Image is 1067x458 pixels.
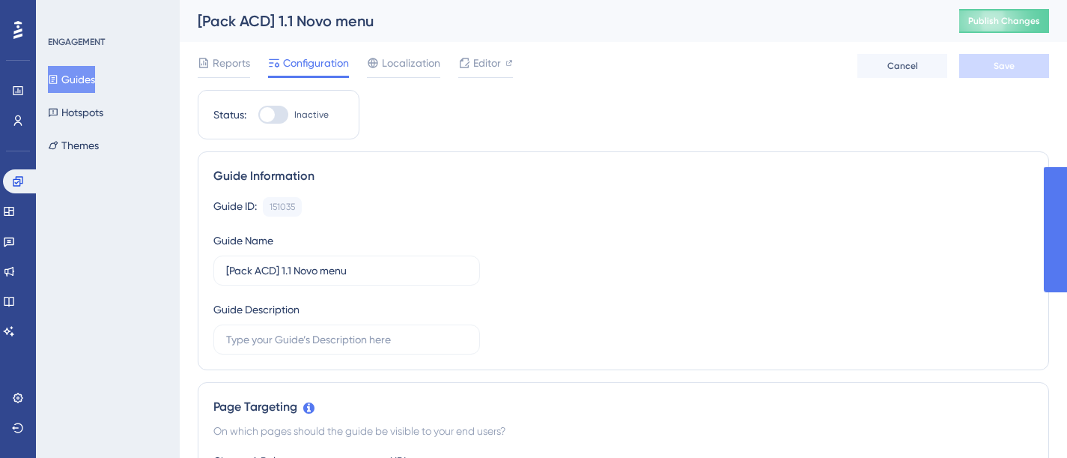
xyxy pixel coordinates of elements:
div: ENGAGEMENT [48,36,105,48]
button: Hotspots [48,99,103,126]
input: Type your Guide’s Description here [226,331,467,348]
span: Cancel [887,60,918,72]
button: Guides [48,66,95,93]
button: Themes [48,132,99,159]
div: Guide ID: [213,197,257,217]
input: Type your Guide’s Name here [226,262,467,279]
button: Publish Changes [959,9,1049,33]
button: Cancel [857,54,947,78]
div: Guide Name [213,232,273,250]
div: Guide Information [213,167,1033,185]
iframe: UserGuiding AI Assistant Launcher [1004,399,1049,444]
span: Publish Changes [968,15,1040,27]
div: Page Targeting [213,398,1033,416]
div: [Pack ACD] 1.1 Novo menu [198,10,922,31]
span: Editor [473,54,501,72]
span: Save [994,60,1015,72]
span: Configuration [283,54,349,72]
div: On which pages should the guide be visible to your end users? [213,422,1033,440]
span: Localization [382,54,440,72]
span: Reports [213,54,250,72]
div: 151035 [270,201,295,213]
span: Inactive [294,109,329,121]
button: Save [959,54,1049,78]
div: Status: [213,106,246,124]
div: Guide Description [213,301,300,319]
